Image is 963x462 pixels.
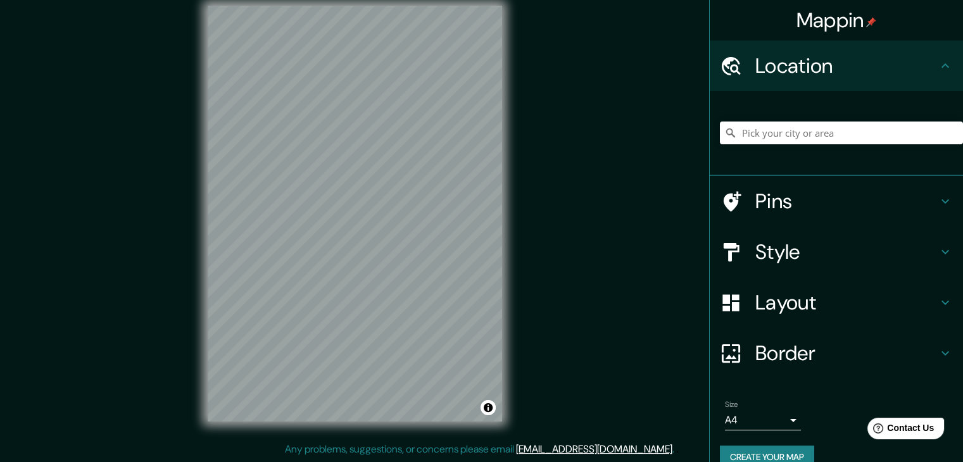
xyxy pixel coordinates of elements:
[674,442,676,457] div: .
[755,340,938,366] h4: Border
[481,400,496,415] button: Toggle attribution
[866,17,876,27] img: pin-icon.png
[710,277,963,328] div: Layout
[720,122,963,144] input: Pick your city or area
[850,413,949,448] iframe: Help widget launcher
[710,176,963,227] div: Pins
[208,6,502,421] canvas: Map
[755,53,938,78] h4: Location
[676,442,679,457] div: .
[755,239,938,265] h4: Style
[710,41,963,91] div: Location
[725,399,738,410] label: Size
[755,290,938,315] h4: Layout
[710,227,963,277] div: Style
[796,8,877,33] h4: Mappin
[516,442,672,456] a: [EMAIL_ADDRESS][DOMAIN_NAME]
[285,442,674,457] p: Any problems, suggestions, or concerns please email .
[755,189,938,214] h4: Pins
[710,328,963,378] div: Border
[725,410,801,430] div: A4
